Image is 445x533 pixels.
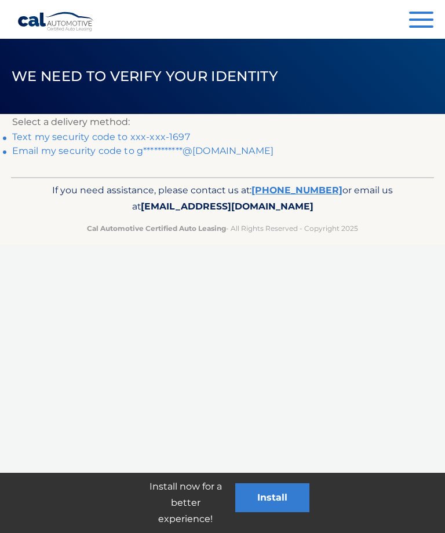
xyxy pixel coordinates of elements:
a: Cal Automotive [17,12,94,32]
span: We need to verify your identity [12,68,278,84]
strong: Cal Automotive Certified Auto Leasing [87,224,226,233]
p: - All Rights Reserved - Copyright 2025 [28,222,417,234]
a: Text my security code to xxx-xxx-1697 [12,131,190,142]
span: [EMAIL_ADDRESS][DOMAIN_NAME] [141,201,313,212]
p: If you need assistance, please contact us at: or email us at [28,182,417,215]
button: Menu [409,12,433,31]
p: Select a delivery method: [12,114,433,130]
button: Install [235,483,309,512]
p: Install now for a better experience! [136,479,235,527]
a: [PHONE_NUMBER] [251,185,342,196]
